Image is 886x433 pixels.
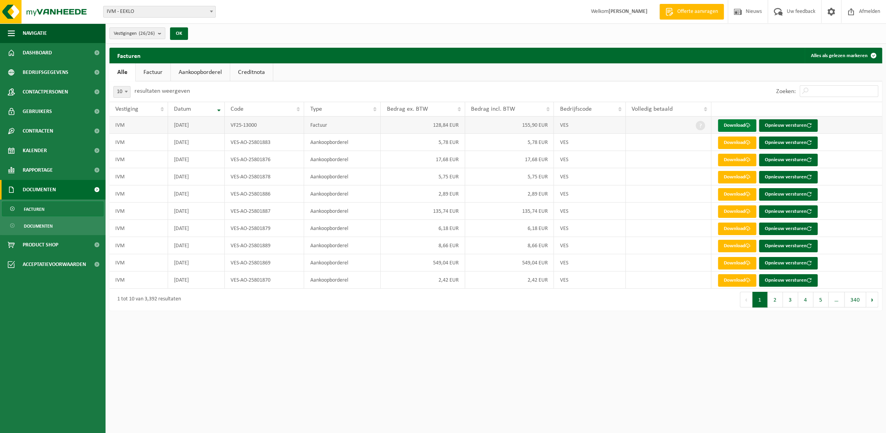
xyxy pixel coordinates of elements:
[759,240,818,252] button: Opnieuw versturen
[718,137,756,149] a: Download
[109,48,149,63] h2: Facturen
[659,4,724,20] a: Offerte aanvragen
[170,27,188,40] button: OK
[23,180,56,199] span: Documenten
[225,220,304,237] td: VES-AO-25801879
[465,168,554,185] td: 5,75 EUR
[759,119,818,132] button: Opnieuw versturen
[109,271,168,289] td: IVM
[23,102,52,121] span: Gebruikers
[845,292,866,307] button: 340
[381,134,465,151] td: 5,78 EUR
[718,171,756,183] a: Download
[168,117,225,134] td: [DATE]
[471,106,515,112] span: Bedrag incl. BTW
[759,188,818,201] button: Opnieuw versturen
[2,218,104,233] a: Documenten
[632,106,673,112] span: Volledig betaald
[168,168,225,185] td: [DATE]
[304,168,381,185] td: Aankoopborderel
[381,168,465,185] td: 5,75 EUR
[168,203,225,220] td: [DATE]
[554,117,625,134] td: VES
[759,205,818,218] button: Opnieuw versturen
[759,137,818,149] button: Opnieuw versturen
[718,240,756,252] a: Download
[23,160,53,180] span: Rapportage
[109,117,168,134] td: IVM
[23,121,53,141] span: Contracten
[783,292,798,307] button: 3
[225,254,304,271] td: VES-AO-25801869
[718,119,756,132] a: Download
[759,223,818,235] button: Opnieuw versturen
[805,48,881,63] button: Alles als gelezen markeren
[304,203,381,220] td: Aankoopborderel
[465,151,554,168] td: 17,68 EUR
[554,220,625,237] td: VES
[230,63,273,81] a: Creditnota
[718,154,756,166] a: Download
[798,292,813,307] button: 4
[168,185,225,203] td: [DATE]
[752,292,768,307] button: 1
[381,254,465,271] td: 549,04 EUR
[24,219,53,234] span: Documenten
[113,293,181,307] div: 1 tot 10 van 3,392 resultaten
[113,86,131,98] span: 10
[168,134,225,151] td: [DATE]
[387,106,428,112] span: Bedrag ex. BTW
[718,223,756,235] a: Download
[554,185,625,203] td: VES
[465,117,554,134] td: 155,90 EUR
[225,271,304,289] td: VES-AO-25801870
[109,168,168,185] td: IVM
[554,271,625,289] td: VES
[866,292,878,307] button: Next
[225,134,304,151] td: VES-AO-25801883
[759,154,818,166] button: Opnieuw versturen
[304,185,381,203] td: Aankoopborderel
[109,237,168,254] td: IVM
[718,188,756,201] a: Download
[381,271,465,289] td: 2,42 EUR
[23,141,47,160] span: Kalender
[554,237,625,254] td: VES
[136,63,170,81] a: Factuur
[109,134,168,151] td: IVM
[759,257,818,270] button: Opnieuw versturen
[554,203,625,220] td: VES
[718,257,756,270] a: Download
[231,106,243,112] span: Code
[171,63,230,81] a: Aankoopborderel
[554,168,625,185] td: VES
[168,151,225,168] td: [DATE]
[304,271,381,289] td: Aankoopborderel
[225,151,304,168] td: VES-AO-25801876
[304,237,381,254] td: Aankoopborderel
[759,274,818,287] button: Opnieuw versturen
[740,292,752,307] button: Previous
[304,254,381,271] td: Aankoopborderel
[718,205,756,218] a: Download
[109,185,168,203] td: IVM
[109,203,168,220] td: IVM
[109,27,165,39] button: Vestigingen(26/26)
[768,292,783,307] button: 2
[304,151,381,168] td: Aankoopborderel
[554,254,625,271] td: VES
[813,292,829,307] button: 5
[114,86,130,97] span: 10
[134,88,190,94] label: resultaten weergeven
[465,185,554,203] td: 2,89 EUR
[225,168,304,185] td: VES-AO-25801878
[174,106,191,112] span: Datum
[104,6,215,17] span: IVM - EEKLO
[2,201,104,216] a: Facturen
[23,235,58,255] span: Product Shop
[23,82,68,102] span: Contactpersonen
[675,8,720,16] span: Offerte aanvragen
[109,63,135,81] a: Alle
[465,220,554,237] td: 6,18 EUR
[109,151,168,168] td: IVM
